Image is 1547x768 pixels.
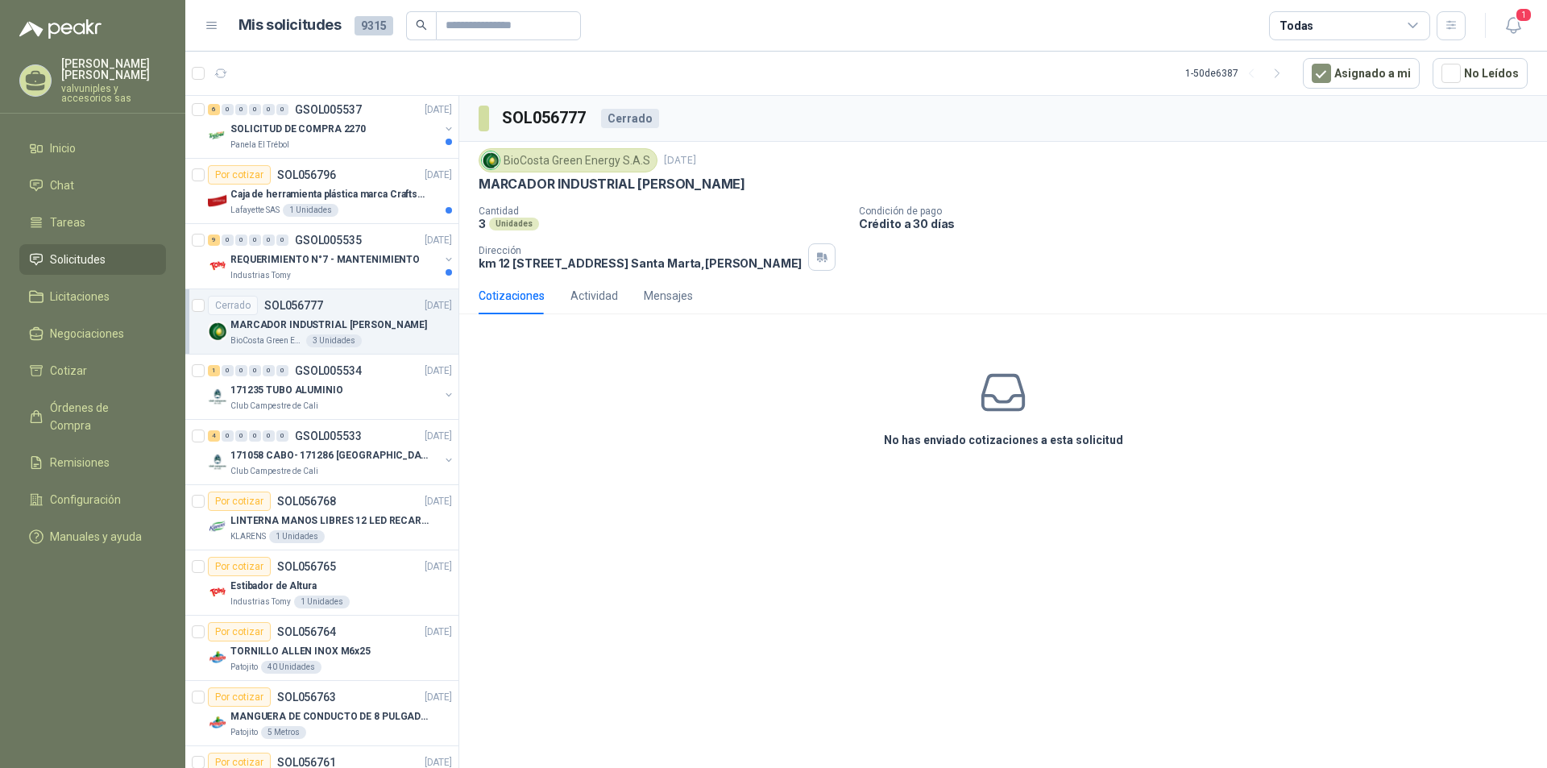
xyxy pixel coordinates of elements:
div: 0 [222,235,234,246]
span: Negociaciones [50,325,124,342]
a: Negociaciones [19,318,166,349]
p: Dirección [479,245,802,256]
div: 0 [263,365,275,376]
div: 1 [208,365,220,376]
p: Club Campestre de Cali [230,400,318,413]
div: Unidades [489,218,539,230]
div: Actividad [570,287,618,305]
p: km 12 [STREET_ADDRESS] Santa Marta , [PERSON_NAME] [479,256,802,270]
a: Tareas [19,207,166,238]
p: [DATE] [425,168,452,183]
a: Remisiones [19,447,166,478]
span: search [416,19,427,31]
p: GSOL005534 [295,365,362,376]
p: [DATE] [425,102,452,118]
p: Industrias Tomy [230,596,291,608]
p: [DATE] [425,233,452,248]
div: 0 [222,104,234,115]
a: 9 0 0 0 0 0 GSOL005535[DATE] Company LogoREQUERIMIENTO N°7 - MANTENIMIENTOIndustrias Tomy [208,230,455,282]
div: 0 [249,365,261,376]
span: Órdenes de Compra [50,399,151,434]
p: SOL056768 [277,496,336,507]
p: LINTERNA MANOS LIBRES 12 LED RECARGALE [230,513,431,529]
p: 171058 CABO- 171286 [GEOGRAPHIC_DATA] [230,448,431,463]
div: 0 [263,104,275,115]
img: Company Logo [208,517,227,537]
img: Company Logo [208,256,227,276]
div: 0 [263,430,275,442]
a: Configuración [19,484,166,515]
div: 0 [276,365,288,376]
div: Mensajes [644,287,693,305]
a: Por cotizarSOL056763[DATE] Company LogoMANGUERA DE CONDUCTO DE 8 PULGADAS DE ALAMBRE DE ACERO PUP... [185,681,458,746]
div: 1 Unidades [269,530,325,543]
img: Company Logo [208,126,227,145]
img: Company Logo [208,452,227,471]
div: 0 [249,235,261,246]
p: GSOL005533 [295,430,362,442]
a: Por cotizarSOL056764[DATE] Company LogoTORNILLO ALLEN INOX M6x25Patojito40 Unidades [185,616,458,681]
div: Por cotizar [208,492,271,511]
div: 0 [235,235,247,246]
a: 4 0 0 0 0 0 GSOL005533[DATE] Company Logo171058 CABO- 171286 [GEOGRAPHIC_DATA]Club Campestre de Cali [208,426,455,478]
a: 1 0 0 0 0 0 GSOL005534[DATE] Company Logo171235 TUBO ALUMINIOClub Campestre de Cali [208,361,455,413]
a: 6 0 0 0 0 0 GSOL005537[DATE] Company LogoSOLICITUD DE COMPRA 2270Panela El Trébol [208,100,455,152]
div: 0 [222,365,234,376]
div: 0 [235,104,247,115]
p: [DATE] [425,298,452,313]
span: Licitaciones [50,288,110,305]
span: Chat [50,176,74,194]
p: [DATE] [664,153,696,168]
p: [PERSON_NAME] [PERSON_NAME] [61,58,166,81]
div: 9 [208,235,220,246]
div: Por cotizar [208,165,271,185]
p: Estibador de Altura [230,579,317,594]
p: SOL056763 [277,691,336,703]
div: 4 [208,430,220,442]
div: Cerrado [601,109,659,128]
p: KLARENS [230,530,266,543]
button: Asignado a mi [1303,58,1420,89]
div: Cerrado [208,296,258,315]
p: SOL056761 [277,757,336,768]
p: Patojito [230,661,258,674]
p: SOLICITUD DE COMPRA 2270 [230,122,366,137]
p: MARCADOR INDUSTRIAL [PERSON_NAME] [479,176,745,193]
p: Patojito [230,726,258,739]
p: [DATE] [425,690,452,705]
p: 171235 TUBO ALUMINIO [230,383,343,398]
div: 0 [235,365,247,376]
p: Lafayette SAS [230,204,280,217]
p: SOL056777 [264,300,323,311]
h3: No has enviado cotizaciones a esta solicitud [884,431,1123,449]
div: Todas [1279,17,1313,35]
img: Logo peakr [19,19,102,39]
p: BioCosta Green Energy S.A.S [230,334,303,347]
div: 6 [208,104,220,115]
a: Por cotizarSOL056796[DATE] Company LogoCaja de herramienta plástica marca Craftsman de 26 pulgada... [185,159,458,224]
div: 1 Unidades [294,596,350,608]
span: Solicitudes [50,251,106,268]
p: MANGUERA DE CONDUCTO DE 8 PULGADAS DE ALAMBRE DE ACERO PU [230,709,431,724]
a: CerradoSOL056777[DATE] Company LogoMARCADOR INDUSTRIAL [PERSON_NAME]BioCosta Green Energy S.A.S3 ... [185,289,458,355]
p: [DATE] [425,494,452,509]
p: Industrias Tomy [230,269,291,282]
p: Condición de pago [859,205,1541,217]
div: 0 [222,430,234,442]
div: 0 [276,235,288,246]
p: Caja de herramienta plástica marca Craftsman de 26 pulgadas color rojo y nego [230,187,431,202]
a: Órdenes de Compra [19,392,166,441]
p: SOL056796 [277,169,336,181]
span: Tareas [50,214,85,231]
p: GSOL005535 [295,235,362,246]
p: SOL056765 [277,561,336,572]
img: Company Logo [208,191,227,210]
p: [DATE] [425,429,452,444]
a: Por cotizarSOL056768[DATE] Company LogoLINTERNA MANOS LIBRES 12 LED RECARGALEKLARENS1 Unidades [185,485,458,550]
p: TORNILLO ALLEN INOX M6x25 [230,644,371,659]
img: Company Logo [208,648,227,667]
div: 0 [235,430,247,442]
div: 40 Unidades [261,661,321,674]
a: Licitaciones [19,281,166,312]
a: Chat [19,170,166,201]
